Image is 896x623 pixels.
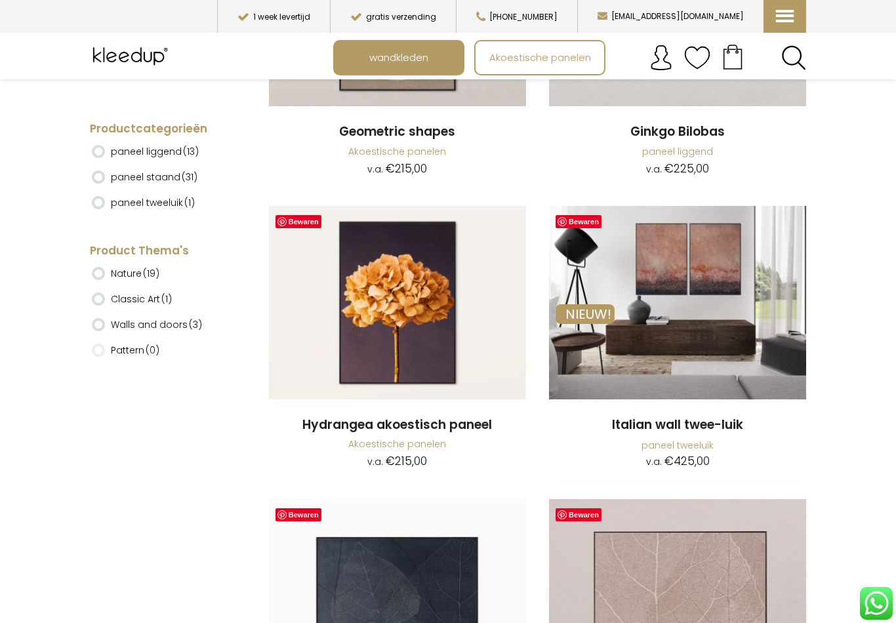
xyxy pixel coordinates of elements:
[269,416,526,434] a: Hydrangea akoestisch paneel
[90,243,234,259] h4: Product Thema's
[335,41,463,74] a: wandkleden
[111,166,197,188] label: paneel staand
[476,41,604,74] a: Akoestische panelen
[362,45,436,70] span: wandkleden
[664,161,709,176] bdi: 225,00
[111,140,199,163] label: paneel liggend
[565,304,605,324] span: NIEUW!
[111,339,159,361] label: Pattern
[183,145,199,158] span: (13)
[90,40,174,73] img: Kleedup
[184,196,195,209] span: (1)
[648,45,674,71] img: account.svg
[386,453,427,469] bdi: 215,00
[646,163,662,176] span: v.a.
[143,267,159,280] span: (19)
[269,206,526,401] a: Hydrangea Akoestisch Paneel
[348,145,446,158] a: Akoestische panelen
[367,163,383,176] span: v.a.
[111,262,159,285] label: Nature
[549,416,806,434] a: Italian wall twee-luik
[146,344,159,357] span: (0)
[161,292,172,306] span: (1)
[386,161,427,176] bdi: 215,00
[664,453,674,469] span: €
[664,161,674,176] span: €
[556,508,601,521] a: Bewaren
[684,45,710,71] img: verlanglijstje.svg
[482,45,598,70] span: Akoestische panelen
[556,215,601,228] a: Bewaren
[275,508,321,521] a: Bewaren
[710,40,755,73] a: Your cart
[386,161,395,176] span: €
[646,455,662,468] span: v.a.
[111,313,202,336] label: Walls and doors
[269,123,526,141] a: Geometric shapes
[90,121,234,137] h4: Productcategorieën
[348,437,446,451] a: Akoestische panelen
[182,171,197,184] span: (31)
[549,206,806,399] img: Italian Wall Twee-luik
[269,206,526,399] img: Hydrangea Akoestisch Paneel
[641,439,714,452] a: paneel tweeluik
[333,40,816,75] nav: Main menu
[664,453,710,469] bdi: 425,00
[549,123,806,141] a: Ginkgo Bilobas
[189,318,202,331] span: (3)
[367,455,383,468] span: v.a.
[642,145,713,158] a: paneel liggend
[275,215,321,228] a: Bewaren
[386,453,395,469] span: €
[781,45,806,70] a: Search
[111,288,172,310] label: Classic Art
[111,191,195,214] label: paneel tweeluik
